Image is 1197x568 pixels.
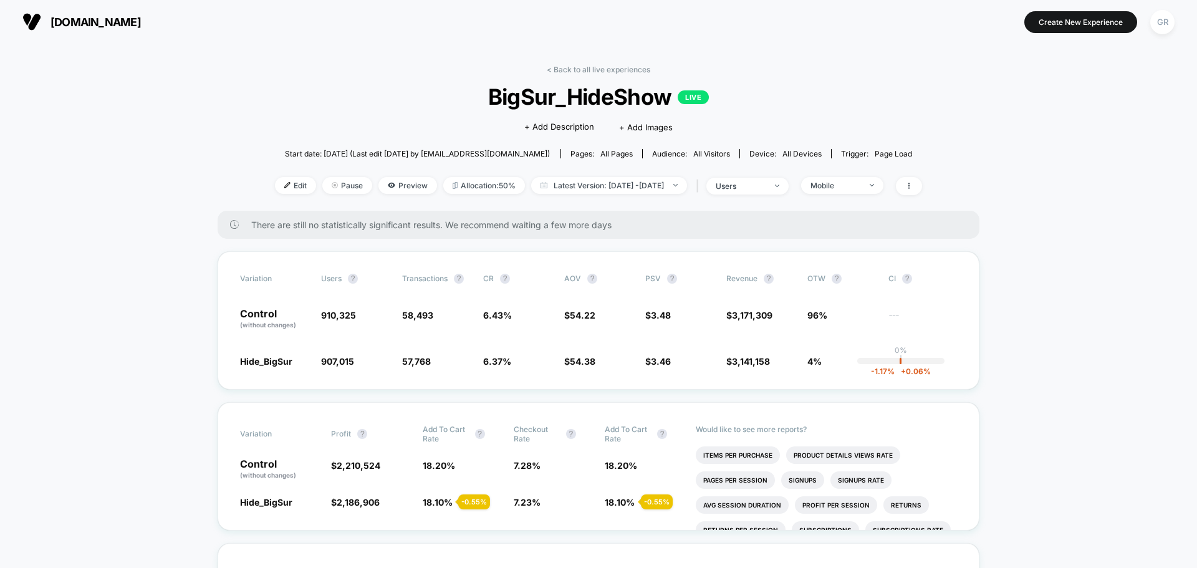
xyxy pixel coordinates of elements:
[764,274,774,284] button: ?
[475,429,485,439] button: ?
[19,12,145,32] button: [DOMAIN_NAME]
[841,149,912,158] div: Trigger:
[895,367,931,376] span: 0.06 %
[895,345,907,355] p: 0%
[275,177,316,194] span: Edit
[332,182,338,188] img: end
[483,274,494,283] span: CR
[402,310,433,320] span: 58,493
[564,274,581,283] span: AOV
[331,497,380,508] span: $
[781,471,824,489] li: Signups
[331,429,351,438] span: Profit
[454,274,464,284] button: ?
[657,429,667,439] button: ?
[871,367,895,376] span: -1.17 %
[443,177,525,194] span: Allocation: 50%
[832,274,842,284] button: ?
[696,496,789,514] li: Avg Session Duration
[795,496,877,514] li: Profit Per Session
[888,274,957,284] span: CI
[696,521,786,539] li: Returns Per Session
[50,16,141,29] span: [DOMAIN_NAME]
[901,367,906,376] span: +
[564,310,595,320] span: $
[402,356,431,367] span: 57,768
[423,425,469,443] span: Add To Cart Rate
[423,460,455,471] span: 18.20 %
[321,356,354,367] span: 907,015
[775,185,779,187] img: end
[240,425,309,443] span: Variation
[483,356,511,367] span: 6.37 %
[900,355,902,364] p: |
[514,425,560,443] span: Checkout Rate
[22,12,41,31] img: Visually logo
[605,497,635,508] span: 18.10 %
[284,182,291,188] img: edit
[402,274,448,283] span: Transactions
[645,310,671,320] span: $
[1147,9,1178,35] button: GR
[570,356,595,367] span: 54.38
[693,177,706,195] span: |
[807,274,876,284] span: OTW
[726,356,770,367] span: $
[810,181,860,190] div: Mobile
[564,356,595,367] span: $
[716,181,766,191] div: users
[651,310,671,320] span: 3.48
[483,310,512,320] span: 6.43 %
[240,321,296,329] span: (without changes)
[696,471,775,489] li: Pages Per Session
[865,521,951,539] li: Subscriptions Rate
[587,274,597,284] button: ?
[807,356,822,367] span: 4%
[1150,10,1175,34] div: GR
[600,149,633,158] span: all pages
[240,497,292,508] span: Hide_BigSur
[696,425,957,434] p: Would like to see more reports?
[285,149,550,158] span: Start date: [DATE] (Last edit [DATE] by [EMAIL_ADDRESS][DOMAIN_NAME])
[514,460,541,471] span: 7.28 %
[807,310,827,320] span: 96%
[605,460,637,471] span: 18.20 %
[453,182,458,189] img: rebalance
[792,521,859,539] li: Subscriptions
[739,149,831,158] span: Device:
[732,356,770,367] span: 3,141,158
[541,182,547,188] img: calendar
[322,177,372,194] span: Pause
[531,177,687,194] span: Latest Version: [DATE] - [DATE]
[652,149,730,158] div: Audience:
[500,274,510,284] button: ?
[547,65,650,74] a: < Back to all live experiences
[378,177,437,194] span: Preview
[240,309,309,330] p: Control
[696,446,780,464] li: Items Per Purchase
[902,274,912,284] button: ?
[830,471,892,489] li: Signups Rate
[240,274,309,284] span: Variation
[641,494,673,509] div: - 0.55 %
[514,497,541,508] span: 7.23 %
[732,310,772,320] span: 3,171,309
[651,356,671,367] span: 3.46
[251,219,954,230] span: There are still no statistically significant results. We recommend waiting a few more days
[331,460,380,471] span: $
[321,310,356,320] span: 910,325
[307,84,890,110] span: BigSur_HideShow
[570,310,595,320] span: 54.22
[726,274,757,283] span: Revenue
[524,121,594,133] span: + Add Description
[605,425,651,443] span: Add To Cart Rate
[321,274,342,283] span: users
[337,460,380,471] span: 2,210,524
[423,497,453,508] span: 18.10 %
[667,274,677,284] button: ?
[678,90,709,104] p: LIVE
[883,496,929,514] li: Returns
[786,446,900,464] li: Product Details Views Rate
[645,274,661,283] span: PSV
[870,184,874,186] img: end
